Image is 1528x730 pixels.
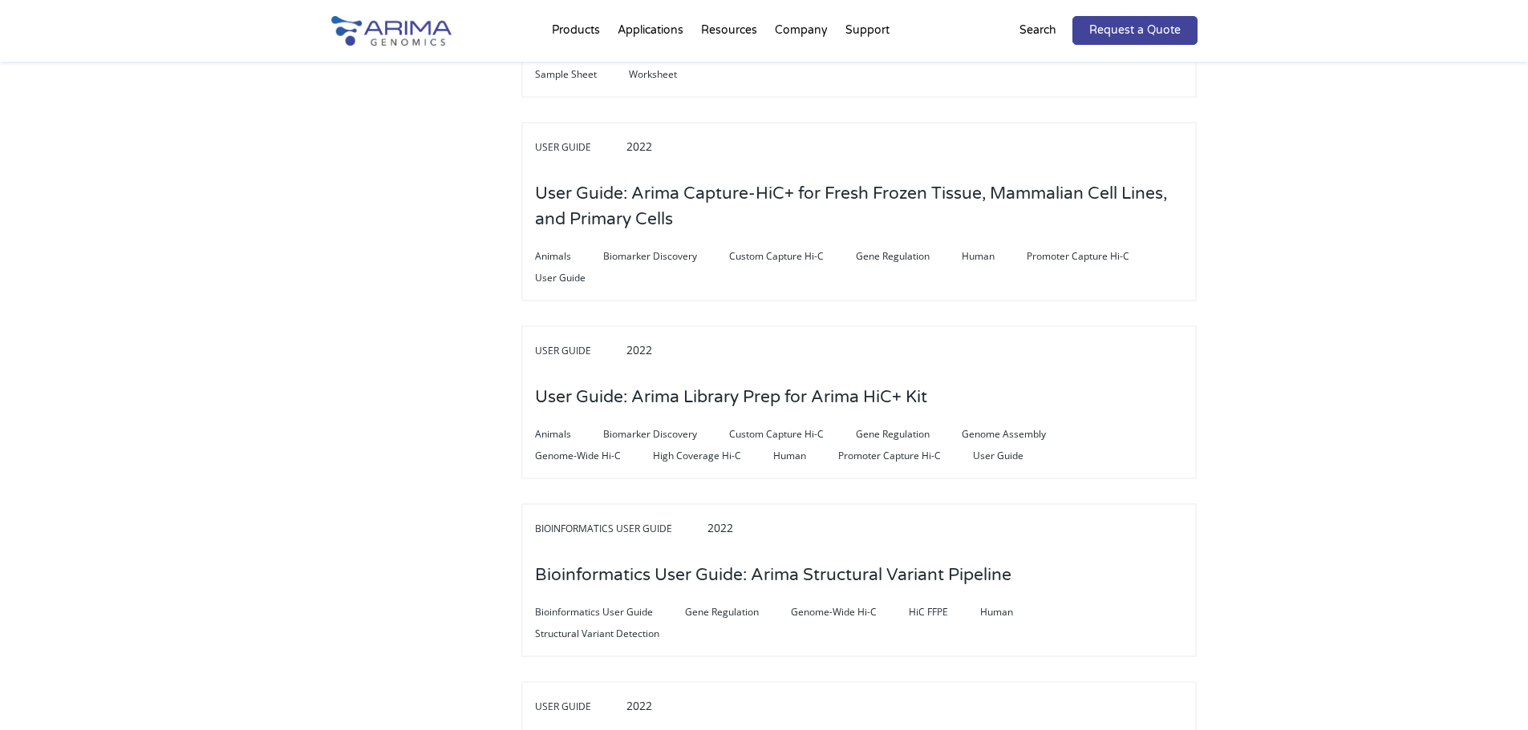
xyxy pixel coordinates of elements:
h3: User Guide: Arima Library Prep for Arima HiC+ Kit [535,373,927,422]
img: Arima-Genomics-logo [331,16,452,46]
a: User Guide: Arima Library Prep for Arima HiC+ Kit [535,389,927,406]
span: Genome-Wide Hi-C [535,446,653,466]
a: Request a Quote [1072,16,1198,45]
span: 2022 [626,139,652,154]
span: Human [980,603,1045,622]
span: Animals [535,425,603,444]
span: Bioinformatics User Guide [535,519,704,538]
span: Promoter Capture Hi-C [1027,247,1161,266]
span: Biomarker Discovery [603,425,729,444]
span: Gene Regulation [685,603,791,622]
span: Custom Capture Hi-C [729,247,856,266]
span: Worksheet [629,65,709,84]
span: Gene Regulation [856,425,962,444]
span: User Guide [535,268,618,288]
span: Sample Sheet [535,65,629,84]
a: User Guide: Arima Capture-HiC+ for Fresh Frozen Tissue, Mammalian Cell Lines, and Primary Cells [535,211,1183,228]
h3: User Guide: Arima Capture-HiC+ for Fresh Frozen Tissue, Mammalian Cell Lines, and Primary Cells [535,169,1183,244]
h3: Bioinformatics User Guide: Arima Structural Variant Pipeline [535,551,1011,600]
span: Human [962,247,1027,266]
span: Bioinformatics User Guide [535,603,685,622]
span: User Guide [535,697,623,716]
span: Biomarker Discovery [603,247,729,266]
span: Genome Assembly [962,425,1078,444]
a: Bioinformatics User Guide: Arima Structural Variant Pipeline [535,567,1011,584]
span: Animals [535,247,603,266]
p: Search [1019,20,1056,41]
span: User Guide [973,446,1056,466]
span: User Guide [535,138,623,157]
span: 2022 [707,520,733,535]
span: 2022 [626,698,652,713]
span: HiC FFPE [909,603,980,622]
span: Promoter Capture Hi-C [838,446,973,466]
span: Custom Capture Hi-C [729,425,856,444]
span: High Coverage Hi-C [653,446,773,466]
span: Genome-Wide Hi-C [791,603,909,622]
span: 2022 [626,342,652,357]
span: Gene Regulation [856,247,962,266]
span: Structural Variant Detection [535,624,691,643]
span: User Guide [535,341,623,361]
span: Human [773,446,838,466]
